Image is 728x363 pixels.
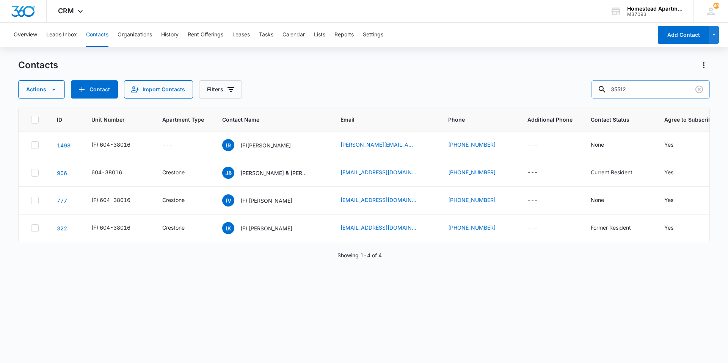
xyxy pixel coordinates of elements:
div: Email - rodriguez.savannah0@icloud.com - Select to Edit Field [340,141,430,150]
button: Leads Inbox [46,23,77,47]
div: Apartment Type - Crestone - Select to Edit Field [162,196,198,205]
span: Unit Number [91,116,144,124]
div: Crestone [162,224,185,232]
div: Email - alonzoj2022@gmail.com - Select to Edit Field [340,168,430,177]
button: Leases [232,23,250,47]
button: Calendar [282,23,305,47]
div: Contact Name - (F)Savannah Rodriguez - Select to Edit Field [222,139,304,151]
a: [PHONE_NUMBER] [448,168,496,176]
span: Phone [448,116,498,124]
span: Agree to Subscribe [664,116,715,124]
a: Navigate to contact details page for Juan & Norma Mendez [57,170,67,176]
button: Actions [698,59,710,71]
div: Contact Name - (F) Vanesa Gonzalez - Select to Edit Field [222,194,306,207]
div: Phone - (970) 502-1756 - Select to Edit Field [448,141,509,150]
div: Agree to Subscribe - Yes - Select to Edit Field [664,196,687,205]
div: Crestone [162,168,185,176]
button: Import Contacts [124,80,193,99]
div: Phone - (970) 846-1685 - Select to Edit Field [448,224,509,233]
span: 49 [713,3,719,9]
div: Contact Name - Juan & Norma Mendez - Select to Edit Field [222,167,322,179]
div: (F) 604-38016 [91,196,130,204]
h1: Contacts [18,59,58,71]
div: Agree to Subscribe - Yes - Select to Edit Field [664,141,687,150]
a: Navigate to contact details page for (F) Kylie Hawes [57,225,67,232]
div: Crestone [162,196,185,204]
div: Contact Name - (F) Kylie Hawes - Select to Edit Field [222,222,306,234]
div: Additional Phone - - Select to Edit Field [527,168,551,177]
button: Rent Offerings [188,23,223,47]
div: Yes [664,168,673,176]
div: account id [627,12,682,17]
a: [EMAIL_ADDRESS][DOMAIN_NAME] [340,196,416,204]
span: Email [340,116,419,124]
button: Clear [693,83,705,95]
div: Contact Status - None - Select to Edit Field [591,196,618,205]
div: --- [527,224,538,233]
div: --- [162,141,173,150]
div: Yes [664,196,673,204]
div: Contact Status - None - Select to Edit Field [591,141,618,150]
div: Former Resident [591,224,631,232]
button: Tasks [259,23,273,47]
div: --- [527,168,538,177]
div: Yes [664,141,673,149]
div: Email - kylieannem@gmail.com - Select to Edit Field [340,224,430,233]
div: Unit Number - (F) 604-38016 - Select to Edit Field [91,224,144,233]
div: Apartment Type - Crestone - Select to Edit Field [162,224,198,233]
div: notifications count [713,3,719,9]
button: Filters [199,80,242,99]
div: Unit Number - (F) 604-38016 - Select to Edit Field [91,141,144,150]
a: Navigate to contact details page for (F)Savannah Rodriguez [57,142,71,149]
div: Agree to Subscribe - Yes - Select to Edit Field [664,224,687,233]
div: --- [527,141,538,150]
input: Search Contacts [591,80,710,99]
button: Overview [14,23,37,47]
button: Reports [334,23,354,47]
a: Navigate to contact details page for (F) Vanesa Gonzalez [57,197,67,204]
a: [EMAIL_ADDRESS][DOMAIN_NAME] [340,224,416,232]
div: None [591,141,604,149]
p: [PERSON_NAME] & [PERSON_NAME] [240,169,309,177]
button: Actions [18,80,65,99]
span: Contact Status [591,116,635,124]
div: (F) 604-38016 [91,224,130,232]
span: Apartment Type [162,116,204,124]
span: CRM [58,7,74,15]
div: Contact Status - Current Resident - Select to Edit Field [591,168,646,177]
div: None [591,196,604,204]
a: [PHONE_NUMBER] [448,141,496,149]
div: 604-38016 [91,168,122,176]
p: (F) [PERSON_NAME] [240,224,292,232]
div: Phone - (970) 612-6628 - Select to Edit Field [448,168,509,177]
button: Lists [314,23,325,47]
span: (K [222,222,234,234]
a: [PHONE_NUMBER] [448,196,496,204]
button: Add Contact [71,80,118,99]
span: Additional Phone [527,116,573,124]
p: Showing 1-4 of 4 [337,251,382,259]
div: Additional Phone - - Select to Edit Field [527,196,551,205]
div: Apartment Type - - Select to Edit Field [162,141,186,150]
a: [PHONE_NUMBER] [448,224,496,232]
div: Agree to Subscribe - Yes - Select to Edit Field [664,168,687,177]
button: Organizations [118,23,152,47]
div: Email - gonz5888@gmail.com - Select to Edit Field [340,196,430,205]
div: Yes [664,224,673,232]
button: Contacts [86,23,108,47]
div: Contact Status - Former Resident - Select to Edit Field [591,224,645,233]
div: Unit Number - 604-38016 - Select to Edit Field [91,168,136,177]
div: --- [527,196,538,205]
button: Add Contact [658,26,709,44]
button: Settings [363,23,383,47]
span: (V [222,194,234,207]
span: Contact Name [222,116,311,124]
span: ID [57,116,62,124]
div: Apartment Type - Crestone - Select to Edit Field [162,168,198,177]
div: Additional Phone - - Select to Edit Field [527,141,551,150]
p: (F) [PERSON_NAME] [240,197,292,205]
div: Additional Phone - - Select to Edit Field [527,224,551,233]
div: Phone - (970) 673-6910 - Select to Edit Field [448,196,509,205]
div: (F) 604-38016 [91,141,130,149]
a: [EMAIL_ADDRESS][DOMAIN_NAME] [340,168,416,176]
